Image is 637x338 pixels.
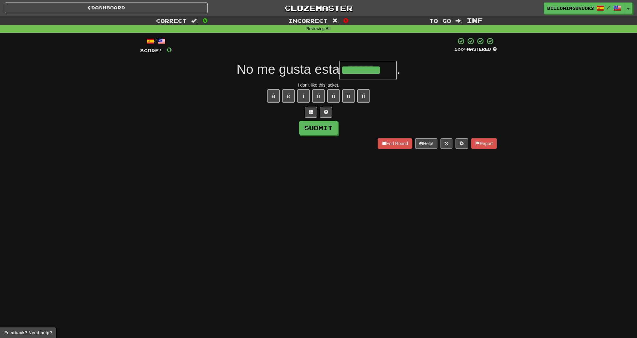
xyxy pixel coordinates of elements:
button: Switch sentence to multiple choice alt+p [305,107,317,118]
span: 100 % [454,47,467,52]
a: Clozemaster [217,3,420,13]
button: ú [327,89,340,103]
span: : [332,18,339,23]
span: To go [429,18,451,24]
span: Incorrect [288,18,328,24]
span: / [607,5,610,9]
button: é [282,89,295,103]
span: Correct [156,18,187,24]
span: Inf [467,17,483,24]
button: í [297,89,310,103]
a: BillowingBrook2424 / [544,3,624,14]
a: Dashboard [5,3,208,13]
span: Open feedback widget [4,330,52,336]
span: . [397,62,400,77]
button: á [267,89,280,103]
span: BillowingBrook2424 [547,5,594,11]
div: / [140,37,172,45]
span: 0 [202,17,208,24]
span: : [456,18,462,23]
button: End Round [378,138,412,149]
button: ñ [357,89,370,103]
span: No me gusta esta [237,62,339,77]
span: : [191,18,198,23]
div: I don't like this jacket. [140,82,497,88]
button: Help! [415,138,437,149]
div: Mastered [454,47,497,52]
button: Report [471,138,497,149]
span: 0 [166,46,172,53]
strong: All [326,27,331,31]
button: Round history (alt+y) [441,138,452,149]
button: Single letter hint - you only get 1 per sentence and score half the points! alt+h [320,107,332,118]
button: Submit [299,121,338,135]
button: ü [342,89,355,103]
span: 0 [343,17,349,24]
button: ó [312,89,325,103]
span: Score: [140,48,163,53]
